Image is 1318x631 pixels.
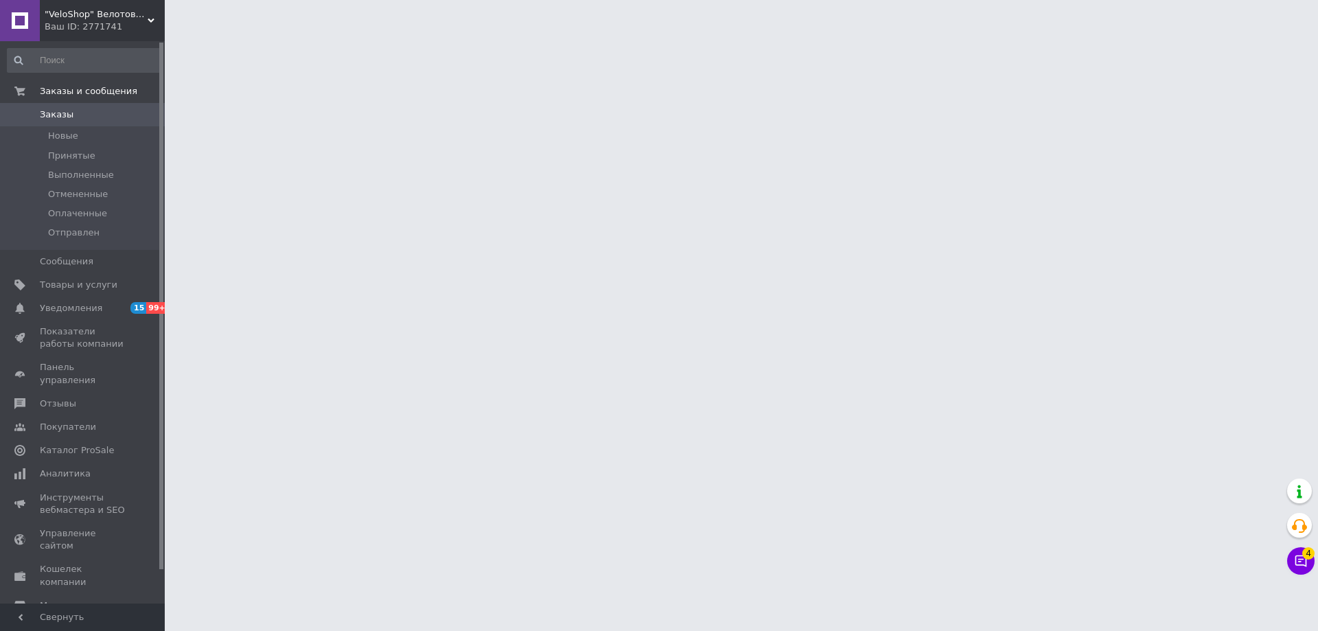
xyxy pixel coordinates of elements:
[45,21,165,33] div: Ваш ID: 2771741
[40,492,127,516] span: Инструменты вебмастера и SEO
[7,48,162,73] input: Поиск
[48,207,107,220] span: Оплаченные
[45,8,148,21] span: "VeloShop" Велотовары и активный отдых
[40,108,73,121] span: Заказы
[48,188,108,200] span: Отмененные
[146,302,169,314] span: 99+
[40,325,127,350] span: Показатели работы компании
[40,421,96,433] span: Покупатели
[40,302,102,314] span: Уведомления
[40,468,91,480] span: Аналитика
[40,444,114,457] span: Каталог ProSale
[40,85,137,97] span: Заказы и сообщения
[40,563,127,588] span: Кошелек компании
[40,599,75,612] span: Маркет
[40,255,93,268] span: Сообщения
[48,150,95,162] span: Принятые
[40,398,76,410] span: Отзывы
[48,130,78,142] span: Новые
[40,279,117,291] span: Товары и услуги
[48,169,114,181] span: Выполненные
[48,227,100,239] span: Отправлен
[130,302,146,314] span: 15
[1287,547,1315,575] button: Чат с покупателем4
[1302,547,1315,560] span: 4
[40,527,127,552] span: Управление сайтом
[40,361,127,386] span: Панель управления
